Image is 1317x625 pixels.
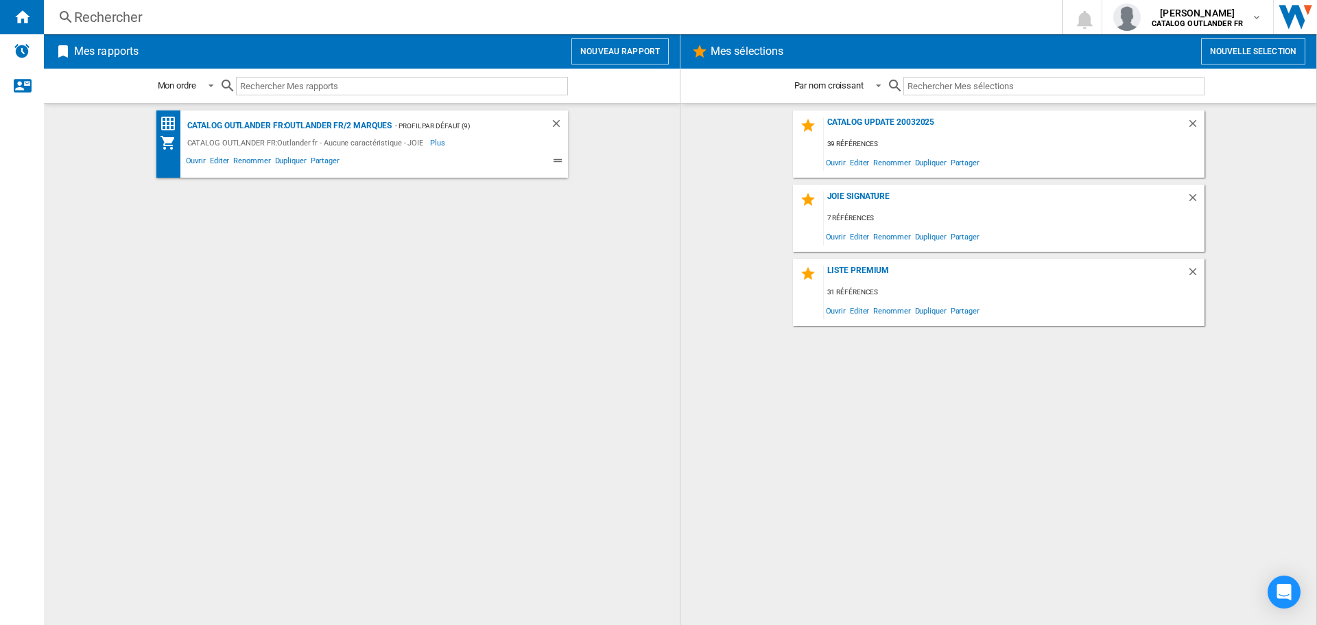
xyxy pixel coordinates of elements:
[903,77,1205,95] input: Rechercher Mes sélections
[1187,117,1205,136] div: Supprimer
[848,153,871,172] span: Editer
[824,153,848,172] span: Ouvrir
[550,117,568,134] div: Supprimer
[184,117,392,134] div: CATALOG OUTLANDER FR:Outlander fr/2 marques
[208,154,231,171] span: Editer
[1201,38,1305,64] button: Nouvelle selection
[74,8,1026,27] div: Rechercher
[913,301,949,320] span: Dupliquer
[71,38,141,64] h2: Mes rapports
[949,301,982,320] span: Partager
[824,284,1205,301] div: 31 références
[824,136,1205,153] div: 39 références
[184,134,431,151] div: CATALOG OUTLANDER FR:Outlander fr - Aucune caractéristique - JOIE
[1268,576,1301,609] div: Open Intercom Messenger
[824,117,1187,136] div: catalog update 20032025
[1152,6,1243,20] span: [PERSON_NAME]
[184,154,208,171] span: Ouvrir
[871,227,912,246] span: Renommer
[571,38,669,64] button: Nouveau rapport
[824,301,848,320] span: Ouvrir
[871,301,912,320] span: Renommer
[1152,19,1243,28] b: CATALOG OUTLANDER FR
[236,77,568,95] input: Rechercher Mes rapports
[273,154,309,171] span: Dupliquer
[14,43,30,59] img: alerts-logo.svg
[824,266,1187,284] div: Liste premium
[1187,191,1205,210] div: Supprimer
[848,301,871,320] span: Editer
[160,134,184,151] div: Mon assortiment
[231,154,272,171] span: Renommer
[708,38,786,64] h2: Mes sélections
[913,153,949,172] span: Dupliquer
[824,227,848,246] span: Ouvrir
[1187,266,1205,284] div: Supprimer
[871,153,912,172] span: Renommer
[309,154,342,171] span: Partager
[949,153,982,172] span: Partager
[913,227,949,246] span: Dupliquer
[824,210,1205,227] div: 7 références
[949,227,982,246] span: Partager
[824,191,1187,210] div: Joie Signature
[848,227,871,246] span: Editer
[392,117,522,134] div: - Profil par défaut (9)
[430,134,447,151] span: Plus
[160,115,184,132] div: Matrice des prix
[158,80,196,91] div: Mon ordre
[794,80,864,91] div: Par nom croissant
[1113,3,1141,31] img: profile.jpg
